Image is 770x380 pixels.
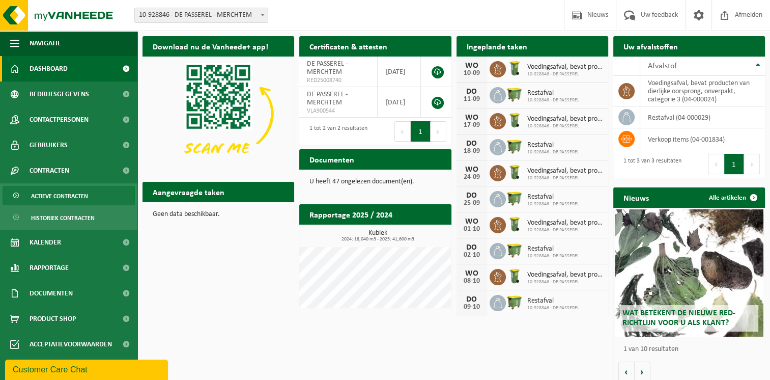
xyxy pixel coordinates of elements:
span: Restafval [527,193,579,201]
span: Kalender [30,230,61,255]
div: WO [462,269,482,278]
span: 10-928846 - DE PASSEREL [527,97,579,103]
span: 10-928846 - DE PASSEREL [527,71,603,77]
img: WB-0140-HPE-GN-50 [506,112,523,129]
p: Geen data beschikbaar. [153,211,284,218]
img: WB-0140-HPE-GN-50 [506,215,523,233]
span: 2024: 18,040 m3 - 2025: 41,600 m3 [304,237,451,242]
img: WB-0140-HPE-GN-50 [506,60,523,77]
td: voedingsafval, bevat producten van dierlijke oorsprong, onverpakt, categorie 3 (04-000024) [640,76,765,106]
div: DO [462,192,482,200]
span: Wat betekent de nieuwe RED-richtlijn voor u als klant? [622,309,735,327]
button: 1 [724,154,744,174]
div: 24-09 [462,174,482,181]
span: Restafval [527,297,579,305]
span: Documenten [30,281,73,306]
span: Voedingsafval, bevat producten van dierlijke oorsprong, onverpakt, categorie 3 [527,63,603,71]
h2: Ingeplande taken [457,36,537,56]
a: Actieve contracten [3,186,135,205]
div: 1 tot 2 van 2 resultaten [304,120,367,143]
span: Gebruikers [30,132,68,158]
span: DE PASSEREL - MERCHTEM [307,60,348,76]
div: 25-09 [462,200,482,207]
button: Next [431,121,446,142]
div: WO [462,218,482,226]
span: Navigatie [30,31,61,56]
img: WB-1100-HPE-GN-50 [506,86,523,103]
img: WB-0140-HPE-GN-50 [506,164,523,181]
a: Alle artikelen [701,187,764,208]
a: Wat betekent de nieuwe RED-richtlijn voor u als klant? [615,209,763,337]
button: Previous [394,121,411,142]
td: verkoop items (04-001834) [640,128,765,150]
td: restafval (04-000029) [640,106,765,128]
span: 10-928846 - DE PASSEREL [527,123,603,129]
span: 10-928846 - DE PASSEREL [527,175,603,181]
h2: Aangevraagde taken [142,182,235,202]
span: Restafval [527,245,579,253]
h3: Kubiek [304,230,451,242]
button: 1 [411,121,431,142]
span: RED25008740 [307,76,369,85]
span: 10-928846 - DE PASSEREL [527,253,579,259]
div: DO [462,140,482,148]
div: WO [462,62,482,70]
p: U heeft 47 ongelezen document(en). [309,178,441,185]
div: DO [462,88,482,96]
div: WO [462,166,482,174]
span: 10-928846 - DE PASSEREL [527,201,579,207]
div: 08-10 [462,278,482,285]
div: 17-09 [462,122,482,129]
div: 10-09 [462,70,482,77]
div: 02-10 [462,252,482,259]
span: Bedrijfsgegevens [30,82,89,107]
span: 10-928846 - DE PASSEREL [527,227,603,233]
span: Afvalstof [648,62,677,70]
span: 10-928846 - DE PASSEREL - MERCHTEM [135,8,268,22]
h2: Download nu de Vanheede+ app! [142,36,278,56]
span: Voedingsafval, bevat producten van dierlijke oorsprong, onverpakt, categorie 3 [527,115,603,123]
a: Historiek contracten [3,208,135,227]
img: WB-0140-HPE-GN-50 [506,267,523,285]
div: 18-09 [462,148,482,155]
div: 1 tot 3 van 3 resultaten [618,153,681,175]
div: DO [462,295,482,304]
img: Download de VHEPlus App [142,57,294,171]
img: WB-1100-HPE-GN-50 [506,293,523,311]
h2: Uw afvalstoffen [613,36,688,56]
span: Voedingsafval, bevat producten van dierlijke oorsprong, onverpakt, categorie 3 [527,167,603,175]
p: 1 van 10 resultaten [623,346,760,353]
span: Contactpersonen [30,107,89,132]
span: Restafval [527,89,579,97]
span: Dashboard [30,56,68,82]
div: WO [462,114,482,122]
span: Voedingsafval, bevat producten van dierlijke oorsprong, onverpakt, categorie 3 [527,219,603,227]
span: Rapportage [30,255,69,281]
iframe: chat widget [5,358,170,380]
span: 10-928846 - DE PASSEREL [527,279,603,285]
button: Previous [708,154,724,174]
img: WB-1100-HPE-GN-50 [506,138,523,155]
span: Acceptatievoorwaarden [30,332,112,357]
span: Historiek contracten [31,208,95,228]
div: DO [462,243,482,252]
h2: Rapportage 2025 / 2024 [299,204,403,224]
span: Voedingsafval, bevat producten van dierlijke oorsprong, onverpakt, categorie 3 [527,271,603,279]
button: Next [744,154,760,174]
span: 10-928846 - DE PASSEREL [527,149,579,155]
img: WB-1100-HPE-GN-50 [506,241,523,259]
div: 09-10 [462,304,482,311]
a: Bekijk rapportage [376,224,450,245]
span: Product Shop [30,306,76,332]
span: Contracten [30,158,69,183]
span: 10-928846 - DE PASSEREL [527,305,579,311]
h2: Certificaten & attesten [299,36,397,56]
h2: Documenten [299,149,364,169]
h2: Nieuws [613,187,659,207]
td: [DATE] [378,57,421,87]
td: [DATE] [378,87,421,118]
span: DE PASSEREL - MERCHTEM [307,91,348,106]
img: WB-1100-HPE-GN-50 [506,189,523,207]
span: 10-928846 - DE PASSEREL - MERCHTEM [134,8,268,23]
